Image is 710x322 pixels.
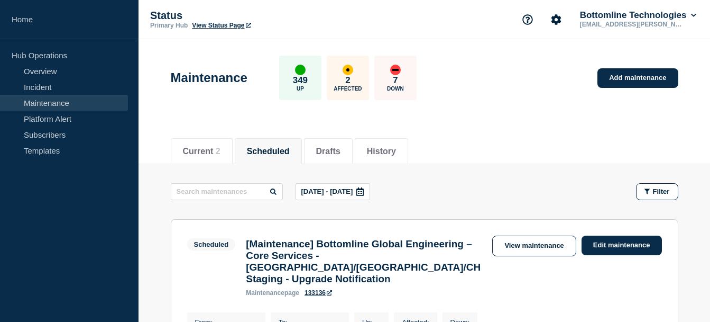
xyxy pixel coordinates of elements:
[247,147,290,156] button: Scheduled
[246,289,299,297] p: page
[578,10,698,21] button: Bottomline Technologies
[150,10,362,22] p: Status
[582,236,662,255] a: Edit maintenance
[517,8,539,31] button: Support
[293,75,308,86] p: 349
[387,86,404,92] p: Down
[295,65,306,75] div: up
[636,183,678,200] button: Filter
[296,183,371,200] button: [DATE] - [DATE]
[150,22,188,29] p: Primary Hub
[171,70,247,85] h1: Maintenance
[246,289,284,297] span: maintenance
[334,86,362,92] p: Affected
[367,147,396,156] button: History
[246,238,482,285] h3: [Maintenance] Bottomline Global Engineering – Core Services - [GEOGRAPHIC_DATA]/[GEOGRAPHIC_DATA]...
[545,8,567,31] button: Account settings
[492,236,576,256] a: View maintenance
[301,187,353,195] p: [DATE] - [DATE]
[305,289,332,297] a: 133136
[192,22,251,29] a: View Status Page
[297,86,304,92] p: Up
[171,183,283,200] input: Search maintenances
[216,147,220,156] span: 2
[393,75,398,86] p: 7
[343,65,353,75] div: affected
[390,65,401,75] div: down
[653,187,670,195] span: Filter
[597,68,678,88] a: Add maintenance
[316,147,340,156] button: Drafts
[578,21,688,28] p: [EMAIL_ADDRESS][PERSON_NAME][DOMAIN_NAME]
[194,240,229,248] div: Scheduled
[345,75,350,86] p: 2
[183,147,220,156] button: Current 2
